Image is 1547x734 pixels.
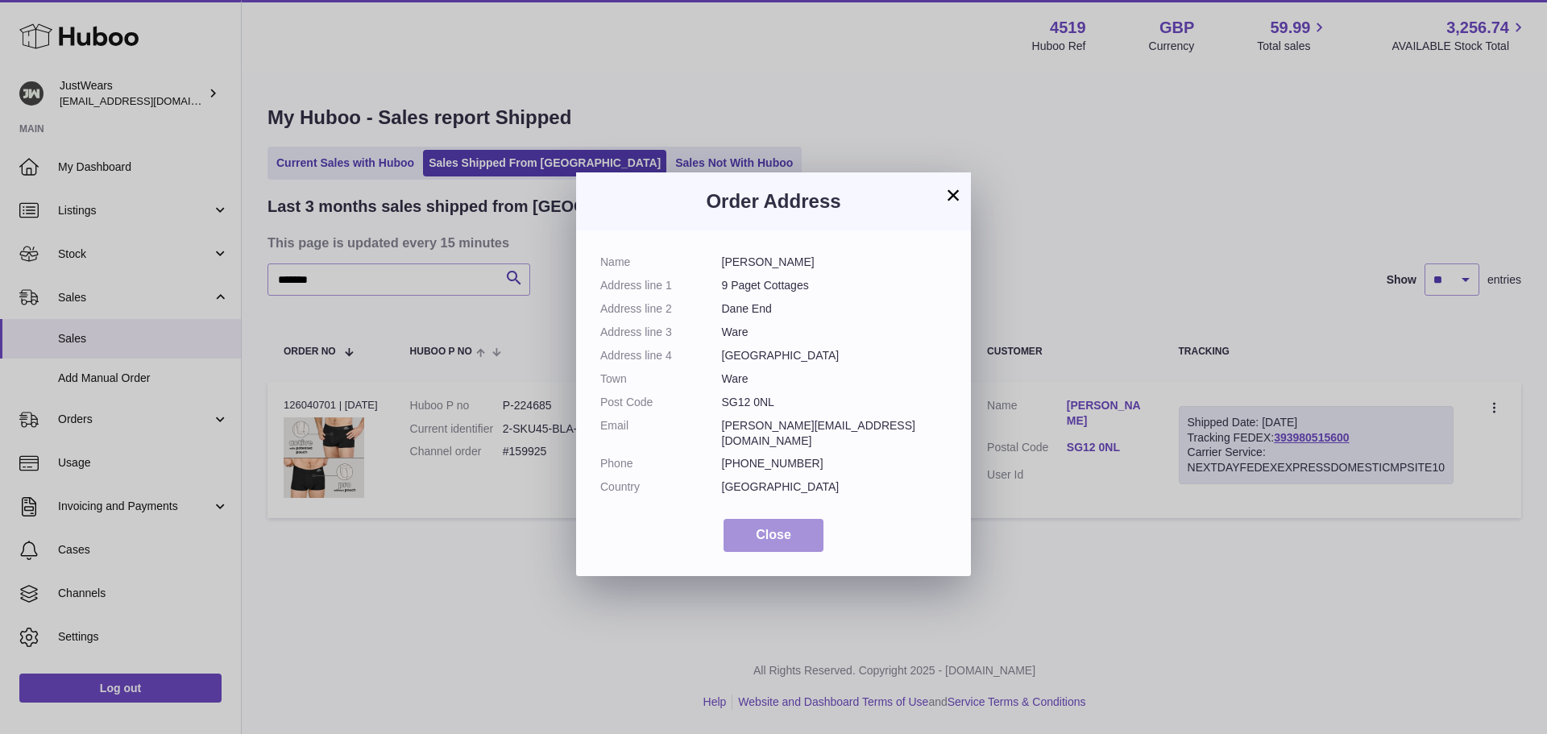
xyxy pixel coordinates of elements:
[600,348,722,363] dt: Address line 4
[600,395,722,410] dt: Post Code
[600,418,722,449] dt: Email
[600,456,722,471] dt: Phone
[722,278,948,293] dd: 9 Paget Cottages
[600,278,722,293] dt: Address line 1
[600,479,722,495] dt: Country
[600,255,722,270] dt: Name
[722,325,948,340] dd: Ware
[722,395,948,410] dd: SG12 0NL
[722,348,948,363] dd: [GEOGRAPHIC_DATA]
[600,301,722,317] dt: Address line 2
[600,189,947,214] h3: Order Address
[722,371,948,387] dd: Ware
[722,418,948,449] dd: [PERSON_NAME][EMAIL_ADDRESS][DOMAIN_NAME]
[722,479,948,495] dd: [GEOGRAPHIC_DATA]
[722,456,948,471] dd: [PHONE_NUMBER]
[600,325,722,340] dt: Address line 3
[722,301,948,317] dd: Dane End
[722,255,948,270] dd: [PERSON_NAME]
[600,371,722,387] dt: Town
[944,185,963,205] button: ×
[756,528,791,541] span: Close
[724,519,823,552] button: Close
